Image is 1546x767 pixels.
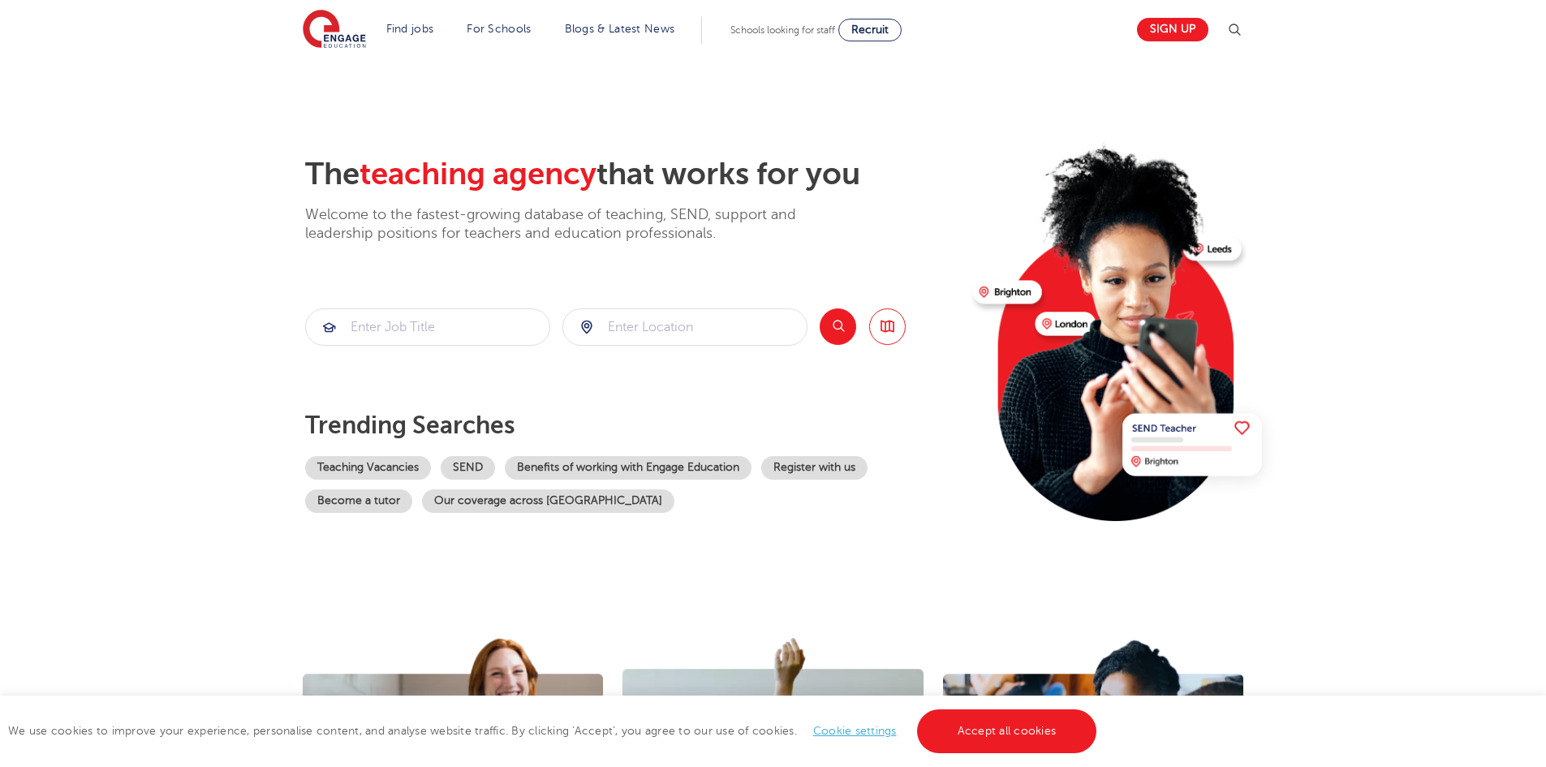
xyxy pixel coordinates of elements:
[306,309,549,345] input: Submit
[1137,18,1208,41] a: Sign up
[505,456,751,480] a: Benefits of working with Engage Education
[565,23,675,35] a: Blogs & Latest News
[562,308,807,346] div: Submit
[305,489,412,513] a: Become a tutor
[838,19,902,41] a: Recruit
[467,23,531,35] a: For Schools
[761,456,868,480] a: Register with us
[305,411,960,440] p: Trending searches
[730,24,835,36] span: Schools looking for staff
[8,725,1100,737] span: We use cookies to improve your experience, personalise content, and analyse website traffic. By c...
[305,456,431,480] a: Teaching Vacancies
[441,456,495,480] a: SEND
[917,709,1097,753] a: Accept all cookies
[303,10,366,50] img: Engage Education
[820,308,856,345] button: Search
[305,156,960,193] h2: The that works for you
[851,24,889,36] span: Recruit
[386,23,434,35] a: Find jobs
[305,205,841,243] p: Welcome to the fastest-growing database of teaching, SEND, support and leadership positions for t...
[305,308,550,346] div: Submit
[813,725,897,737] a: Cookie settings
[563,309,807,345] input: Submit
[360,157,596,192] span: teaching agency
[422,489,674,513] a: Our coverage across [GEOGRAPHIC_DATA]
